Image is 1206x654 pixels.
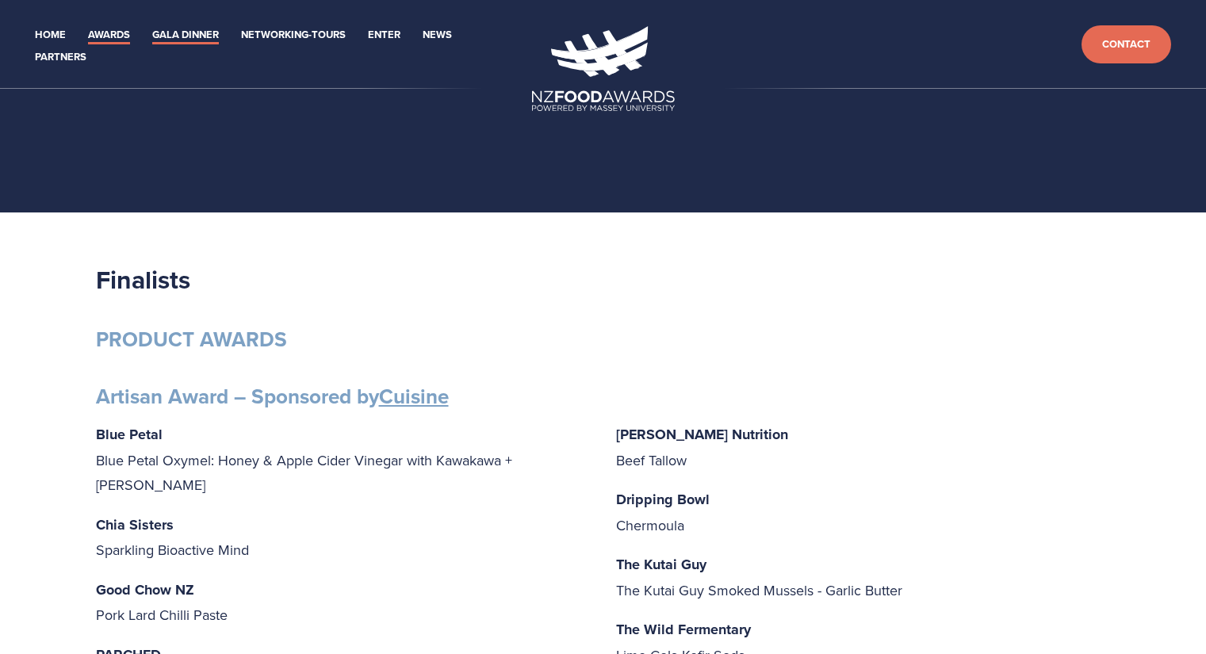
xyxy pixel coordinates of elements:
strong: Artisan Award – Sponsored by [96,381,449,411]
a: News [423,26,452,44]
strong: Good Chow NZ [96,579,194,600]
p: Blue Petal Oxymel: Honey & Apple Cider Vinegar with Kawakawa + [PERSON_NAME] [96,422,591,498]
strong: The Wild Fermentary [616,619,751,640]
strong: Blue Petal [96,424,163,445]
a: Home [35,26,66,44]
div: Domain Overview [60,94,142,104]
img: logo_orange.svg [25,25,38,38]
a: Awards [88,26,130,44]
strong: Chia Sisters [96,514,174,535]
div: v 4.0.25 [44,25,78,38]
div: Keywords by Traffic [175,94,267,104]
img: tab_domain_overview_orange.svg [43,92,56,105]
p: Sparkling Bioactive Mind [96,512,591,563]
strong: Finalists [96,261,190,298]
a: Enter [368,26,400,44]
div: Domain: [DOMAIN_NAME] [41,41,174,54]
p: The Kutai Guy Smoked Mussels - Garlic Butter [616,552,1111,602]
strong: Dripping Bowl [616,489,710,510]
img: website_grey.svg [25,41,38,54]
strong: PRODUCT AWARDS [96,324,287,354]
strong: [PERSON_NAME] Nutrition [616,424,788,445]
a: Cuisine [379,381,449,411]
a: Partners [35,48,86,67]
p: Beef Tallow [616,422,1111,472]
a: Networking-Tours [241,26,346,44]
a: Gala Dinner [152,26,219,44]
img: tab_keywords_by_traffic_grey.svg [158,92,170,105]
a: Contact [1082,25,1171,64]
strong: The Kutai Guy [616,554,706,575]
p: Chermoula [616,487,1111,537]
p: Pork Lard Chilli Paste [96,577,591,628]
